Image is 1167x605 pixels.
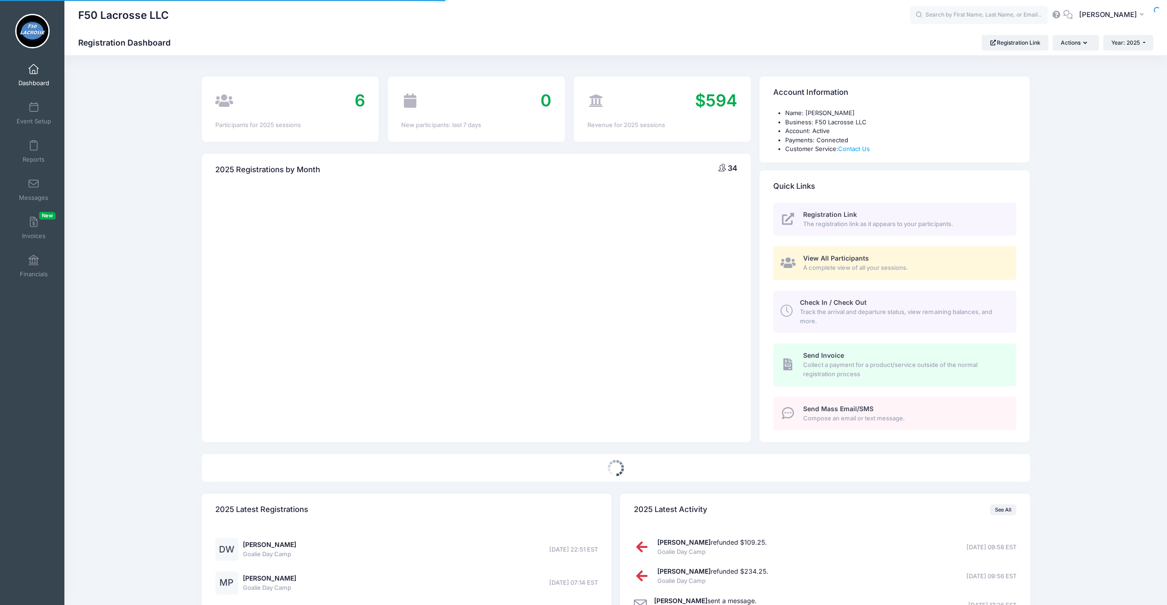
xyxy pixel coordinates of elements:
[540,90,551,111] span: 0
[773,291,1016,333] a: Check In / Check Out Track the arrival and departure status, view remaining balances, and more.
[657,567,711,575] strong: [PERSON_NAME]
[803,405,874,413] span: Send Mass Email/SMS
[215,579,238,587] a: MP
[803,361,1006,378] span: Collect a payment for a product/service outside of the normal registration process
[773,173,815,199] h4: Quick Links
[990,504,1016,515] a: See All
[657,547,767,557] span: Goalie Day Camp
[15,14,50,48] img: F50 Lacrosse LLC
[78,38,178,47] h1: Registration Dashboard
[215,157,320,183] h4: 2025 Registrations by Month
[243,541,296,548] a: [PERSON_NAME]
[773,246,1016,280] a: View All Participants A complete view of all your sessions.
[12,250,56,282] a: Financials
[803,351,844,359] span: Send Invoice
[243,583,296,593] span: Goalie Day Camp
[1052,35,1098,51] button: Actions
[773,80,848,106] h4: Account Information
[401,121,551,130] div: New participants: last 7 days
[785,136,1016,145] li: Payments: Connected
[20,270,48,278] span: Financials
[728,163,737,173] span: 34
[803,414,1006,423] span: Compose an email or text message.
[1111,39,1140,46] span: Year: 2025
[657,538,711,546] strong: [PERSON_NAME]
[966,572,1016,581] span: [DATE] 09:56 EST
[215,571,238,594] div: MP
[215,121,365,130] div: Participants for 2025 sessions
[355,90,365,111] span: 6
[12,174,56,206] a: Messages
[803,210,857,218] span: Registration Link
[910,6,1048,24] input: Search by First Name, Last Name, or Email...
[803,254,869,262] span: View All Participants
[1103,35,1153,51] button: Year: 2025
[982,35,1048,51] a: Registration Link
[12,97,56,129] a: Event Setup
[12,212,56,244] a: InvoicesNew
[785,145,1016,154] li: Customer Service:
[634,497,707,523] h4: 2025 Latest Activity
[966,543,1016,552] span: [DATE] 09:58 EST
[785,127,1016,136] li: Account: Active
[773,396,1016,430] a: Send Mass Email/SMS Compose an email or text message.
[838,145,870,152] a: Contact Us
[657,567,768,575] a: [PERSON_NAME]refunded $234.25.
[243,550,296,559] span: Goalie Day Camp
[17,117,51,125] span: Event Setup
[39,212,56,220] span: New
[18,79,49,87] span: Dashboard
[654,597,707,605] strong: [PERSON_NAME]
[12,135,56,168] a: Reports
[243,574,296,582] a: [PERSON_NAME]
[1079,10,1137,20] span: [PERSON_NAME]
[657,538,767,546] a: [PERSON_NAME]refunded $109.25.
[785,109,1016,118] li: Name: [PERSON_NAME]
[800,298,867,306] span: Check In / Check Out
[549,578,598,588] span: [DATE] 07:14 EST
[803,263,1006,273] span: A complete view of all your sessions.
[215,538,238,561] div: DW
[587,121,737,130] div: Revenue for 2025 sessions
[657,576,768,586] span: Goalie Day Camp
[215,546,238,554] a: DW
[12,59,56,91] a: Dashboard
[22,232,46,240] span: Invoices
[695,90,737,111] span: $594
[773,203,1016,236] a: Registration Link The registration link as it appears to your participants.
[215,497,308,523] h4: 2025 Latest Registrations
[78,5,169,26] h1: F50 Lacrosse LLC
[785,118,1016,127] li: Business: F50 Lacrosse LLC
[1073,5,1153,26] button: [PERSON_NAME]
[549,545,598,554] span: [DATE] 22:51 EST
[654,597,757,605] a: [PERSON_NAME]sent a message.
[19,194,48,202] span: Messages
[773,343,1016,386] a: Send Invoice Collect a payment for a product/service outside of the normal registration process
[803,220,1006,229] span: The registration link as it appears to your participants.
[23,156,45,163] span: Reports
[800,308,1006,326] span: Track the arrival and departure status, view remaining balances, and more.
